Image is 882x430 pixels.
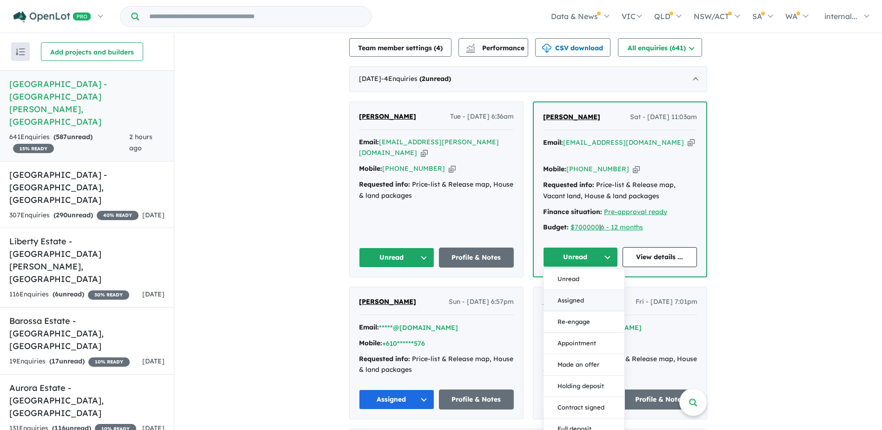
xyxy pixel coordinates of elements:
[9,78,165,128] h5: [GEOGRAPHIC_DATA] - [GEOGRAPHIC_DATA][PERSON_NAME] , [GEOGRAPHIC_DATA]
[544,376,624,397] button: Holding deposit
[543,339,566,347] strong: Mobile:
[570,223,599,231] a: $700000
[544,311,624,333] button: Re-engage
[543,296,564,308] a: Dimi G
[359,339,382,347] strong: Mobile:
[544,397,624,418] button: Contract signed
[9,356,130,367] div: 19 Enquir ies
[359,179,514,202] div: Price-list & Release map, House & land packages
[53,211,93,219] strong: ( unread)
[542,44,551,53] img: download icon
[382,164,445,173] a: [PHONE_NUMBER]
[359,138,379,146] strong: Email:
[142,290,165,298] span: [DATE]
[129,133,153,152] span: 2 hours ago
[16,48,25,55] img: sort.svg
[142,357,165,365] span: [DATE]
[543,354,697,376] div: Price-list & Release map, House & land packages
[467,44,524,52] span: Performance
[636,296,697,308] span: Fri - [DATE] 7:01pm
[359,297,416,306] span: [PERSON_NAME]
[359,138,499,157] a: [EMAIL_ADDRESS][PERSON_NAME][DOMAIN_NAME]
[601,223,643,231] a: 6 - 12 months
[543,390,618,410] button: Assigned
[53,290,84,298] strong: ( unread)
[543,323,563,331] strong: Email:
[49,357,85,365] strong: ( unread)
[688,138,695,148] button: Copy
[359,323,379,331] strong: Email:
[630,112,697,123] span: Sat - [DATE] 11:03am
[543,297,564,306] span: Dimi G
[439,390,514,410] a: Profile & Notes
[9,382,165,419] h5: Aurora Estate - [GEOGRAPHIC_DATA] , [GEOGRAPHIC_DATA]
[436,44,440,52] span: 4
[359,355,410,363] strong: Requested info:
[9,132,129,154] div: 641 Enquir ies
[41,42,143,61] button: Add projects and builders
[544,354,624,376] button: Made an offer
[543,247,618,267] button: Unread
[9,289,129,300] div: 116 Enquir ies
[53,133,93,141] strong: ( unread)
[543,112,600,123] a: [PERSON_NAME]
[359,248,434,268] button: Unread
[449,164,456,174] button: Copy
[359,354,514,376] div: Price-list & Release map, House & land packages
[52,357,59,365] span: 17
[359,112,416,121] span: [PERSON_NAME]
[419,74,451,83] strong: ( unread)
[56,211,67,219] span: 290
[13,144,54,153] span: 15 % READY
[359,111,416,122] a: [PERSON_NAME]
[535,38,610,57] button: CSV download
[449,296,514,308] span: Sun - [DATE] 6:57pm
[543,223,569,231] strong: Budget:
[543,138,563,147] strong: Email:
[563,138,684,147] a: [EMAIL_ADDRESS][DOMAIN_NAME]
[359,296,416,308] a: [PERSON_NAME]
[544,269,624,290] button: Unread
[623,390,698,410] a: Profile & Notes
[13,11,91,23] img: Openlot PRO Logo White
[543,180,697,202] div: Price-list & Release map, Vacant land, House & land packages
[359,164,382,173] strong: Mobile:
[359,180,410,188] strong: Requested info:
[9,210,139,221] div: 307 Enquir ies
[623,247,697,267] a: View details ...
[566,165,629,173] a: [PHONE_NUMBER]
[544,290,624,311] button: Assigned
[349,66,707,92] div: [DATE]
[381,74,451,83] span: - 4 Enquir ies
[439,248,514,268] a: Profile & Notes
[142,211,165,219] span: [DATE]
[633,164,640,174] button: Copy
[543,208,602,216] strong: Finance situation:
[421,148,428,158] button: Copy
[824,12,857,21] span: internal...
[141,7,369,27] input: Try estate name, suburb, builder or developer
[9,168,165,206] h5: [GEOGRAPHIC_DATA] - [GEOGRAPHIC_DATA] , [GEOGRAPHIC_DATA]
[349,38,451,57] button: Team member settings (4)
[543,355,594,363] strong: Requested info:
[422,74,425,83] span: 2
[543,165,566,173] strong: Mobile:
[88,290,129,300] span: 30 % READY
[56,133,67,141] span: 587
[618,38,702,57] button: All enquiries (641)
[466,47,475,53] img: bar-chart.svg
[450,111,514,122] span: Tue - [DATE] 6:36am
[543,222,697,233] div: |
[466,44,475,49] img: line-chart.svg
[55,290,59,298] span: 6
[97,211,139,220] span: 40 % READY
[9,315,165,352] h5: Barossa Estate - [GEOGRAPHIC_DATA] , [GEOGRAPHIC_DATA]
[88,357,130,367] span: 10 % READY
[458,38,528,57] button: Performance
[543,113,600,121] span: [PERSON_NAME]
[9,235,165,285] h5: Liberty Estate - [GEOGRAPHIC_DATA][PERSON_NAME] , [GEOGRAPHIC_DATA]
[604,208,667,216] a: Pre-approval ready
